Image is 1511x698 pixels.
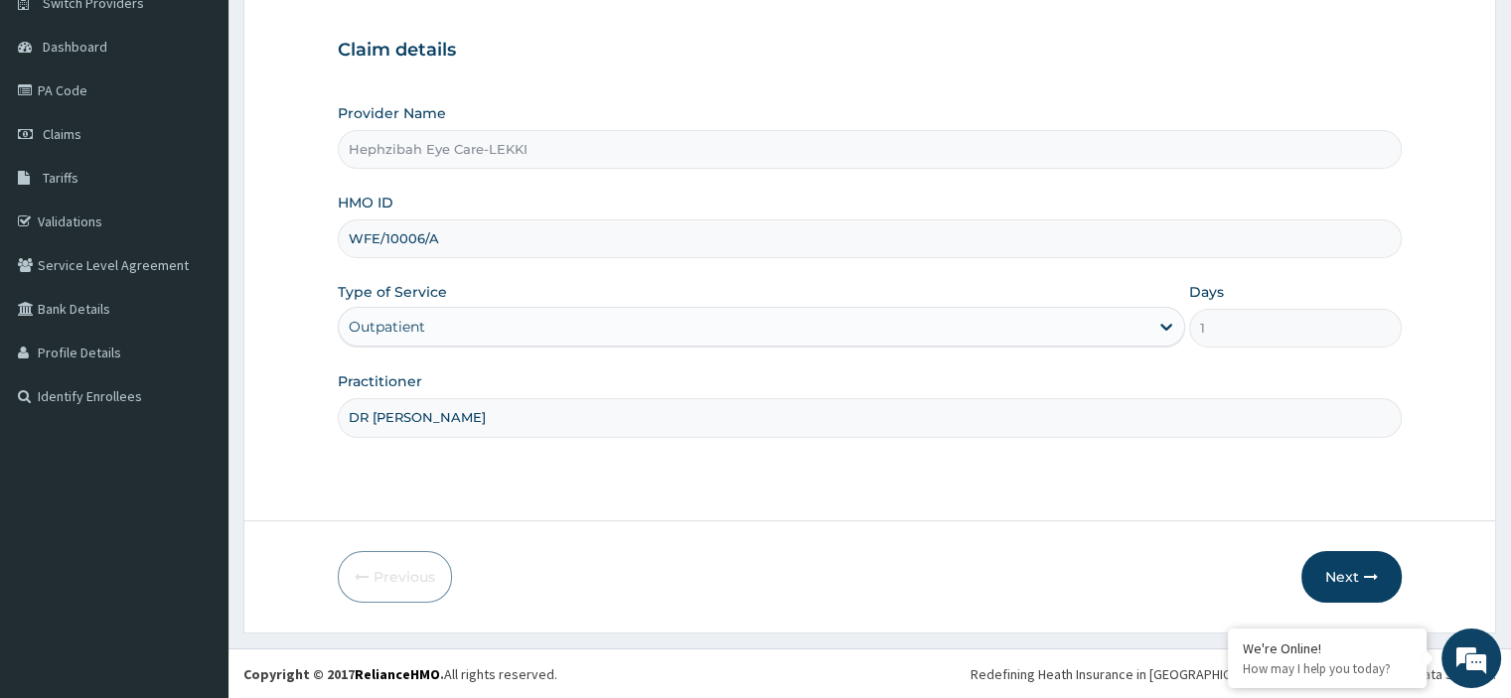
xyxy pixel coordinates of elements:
[1243,639,1412,657] div: We're Online!
[1189,282,1224,302] label: Days
[43,169,78,187] span: Tariffs
[338,219,1401,258] input: Enter HMO ID
[338,282,447,302] label: Type of Service
[1301,551,1402,603] button: Next
[355,665,440,683] a: RelianceHMO
[43,38,107,56] span: Dashboard
[37,99,80,149] img: d_794563401_company_1708531726252_794563401
[43,125,81,143] span: Claims
[338,398,1401,437] input: Enter Name
[338,551,452,603] button: Previous
[338,193,393,212] label: HMO ID
[115,217,274,418] span: We're online!
[1243,660,1412,677] p: How may I help you today?
[243,665,444,683] strong: Copyright © 2017 .
[10,478,378,547] textarea: Type your message and hit 'Enter'
[338,103,446,123] label: Provider Name
[103,111,334,137] div: Chat with us now
[971,664,1496,684] div: Redefining Heath Insurance in [GEOGRAPHIC_DATA] using Telemedicine and Data Science!
[349,317,425,337] div: Outpatient
[338,371,422,391] label: Practitioner
[338,40,1401,62] h3: Claim details
[326,10,374,58] div: Minimize live chat window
